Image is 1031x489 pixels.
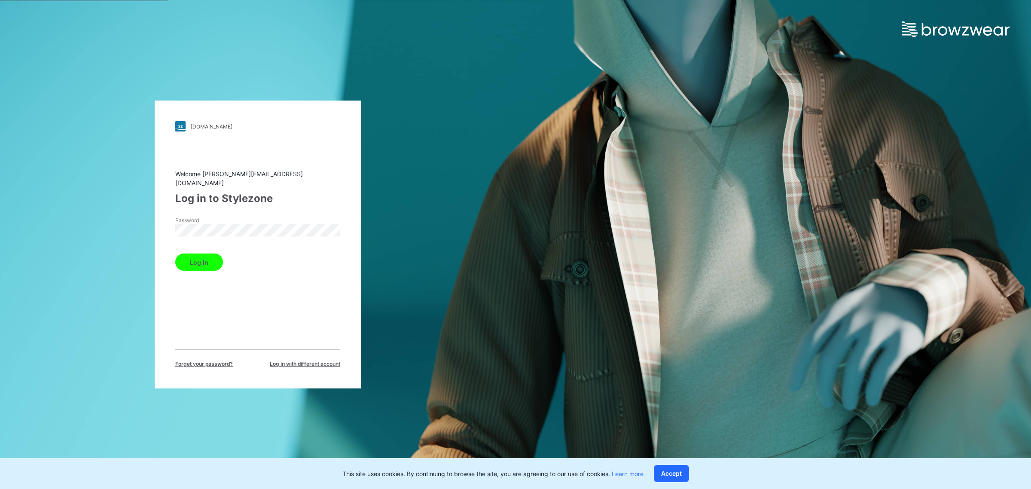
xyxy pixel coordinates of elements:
[191,123,232,130] div: [DOMAIN_NAME]
[175,121,340,131] a: [DOMAIN_NAME]
[902,21,1010,37] img: browzwear-logo.e42bd6dac1945053ebaf764b6aa21510.svg
[175,217,235,224] label: Password
[175,254,223,271] button: Log in
[175,360,233,368] span: Forget your password?
[175,121,186,131] img: stylezone-logo.562084cfcfab977791bfbf7441f1a819.svg
[175,191,340,206] div: Log in to Stylezone
[342,469,644,478] p: This site uses cookies. By continuing to browse the site, you are agreeing to our use of cookies.
[612,470,644,477] a: Learn more
[270,360,340,368] span: Log in with different account
[654,465,689,482] button: Accept
[175,169,340,187] div: Welcome [PERSON_NAME][EMAIL_ADDRESS][DOMAIN_NAME]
